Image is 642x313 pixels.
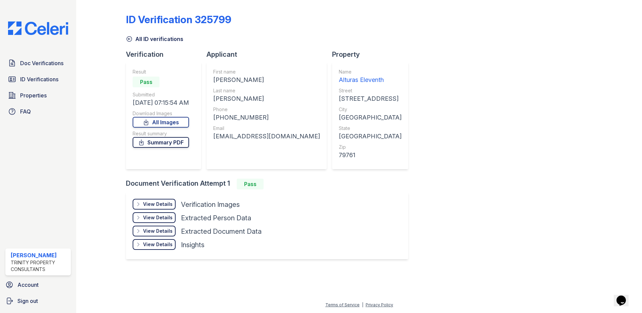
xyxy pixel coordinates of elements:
[366,302,393,307] a: Privacy Policy
[207,50,332,59] div: Applicant
[143,228,173,234] div: View Details
[181,240,204,250] div: Insights
[213,125,320,132] div: Email
[5,73,71,86] a: ID Verifications
[325,302,360,307] a: Terms of Service
[17,281,39,289] span: Account
[213,132,320,141] div: [EMAIL_ADDRESS][DOMAIN_NAME]
[339,132,402,141] div: [GEOGRAPHIC_DATA]
[339,75,402,85] div: Alturas Eleventh
[20,59,63,67] span: Doc Verifications
[339,94,402,103] div: [STREET_ADDRESS]
[339,150,402,160] div: 79761
[133,69,189,75] div: Result
[362,302,363,307] div: |
[5,105,71,118] a: FAQ
[181,200,240,209] div: Verification Images
[3,294,74,308] a: Sign out
[5,56,71,70] a: Doc Verifications
[339,113,402,122] div: [GEOGRAPHIC_DATA]
[126,13,231,26] div: ID Verification 325799
[3,21,74,35] img: CE_Logo_Blue-a8612792a0a2168367f1c8372b55b34899dd931a85d93a1a3d3e32e68fde9ad4.png
[5,89,71,102] a: Properties
[614,286,635,306] iframe: chat widget
[133,130,189,137] div: Result summary
[20,91,47,99] span: Properties
[133,91,189,98] div: Submitted
[126,50,207,59] div: Verification
[3,278,74,292] a: Account
[237,179,264,189] div: Pass
[20,75,58,83] span: ID Verifications
[20,107,31,116] span: FAQ
[133,117,189,128] a: All Images
[17,297,38,305] span: Sign out
[143,241,173,248] div: View Details
[133,98,189,107] div: [DATE] 07:15:54 AM
[213,87,320,94] div: Last name
[181,227,262,236] div: Extracted Document Data
[143,214,173,221] div: View Details
[11,251,68,259] div: [PERSON_NAME]
[339,106,402,113] div: City
[339,69,402,85] a: Name Alturas Eleventh
[339,87,402,94] div: Street
[181,213,251,223] div: Extracted Person Data
[213,69,320,75] div: First name
[339,144,402,150] div: Zip
[126,179,414,189] div: Document Verification Attempt 1
[126,35,183,43] a: All ID verifications
[332,50,414,59] div: Property
[213,94,320,103] div: [PERSON_NAME]
[213,75,320,85] div: [PERSON_NAME]
[133,110,189,117] div: Download Images
[213,106,320,113] div: Phone
[213,113,320,122] div: [PHONE_NUMBER]
[143,201,173,208] div: View Details
[11,259,68,273] div: Trinity Property Consultants
[339,125,402,132] div: State
[133,137,189,148] a: Summary PDF
[339,69,402,75] div: Name
[133,77,159,87] div: Pass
